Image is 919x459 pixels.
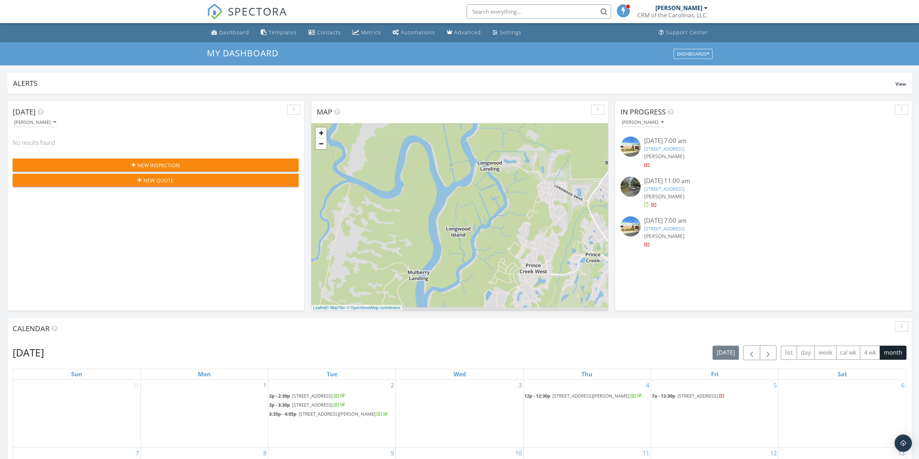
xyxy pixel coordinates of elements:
a: [STREET_ADDRESS] [644,146,685,152]
div: Settings [500,29,521,36]
a: Go to September 1, 2025 [262,380,268,391]
button: day [797,346,815,360]
img: streetview [620,216,641,237]
div: Contacts [317,29,341,36]
a: Thursday [580,369,594,379]
span: In Progress [620,107,666,117]
button: [DATE] [712,346,739,360]
span: 3:35p - 4:05p [269,411,296,417]
button: [PERSON_NAME] [13,118,57,127]
img: streetview [620,137,641,157]
a: Tuesday [325,369,339,379]
a: Go to September 4, 2025 [645,380,651,391]
button: [PERSON_NAME] [620,118,665,127]
a: 12p - 12:30p [STREET_ADDRESS][PERSON_NAME] [524,392,650,400]
input: Search everything... [467,4,611,19]
a: 7a - 12:30p [STREET_ADDRESS] [652,392,777,400]
div: CRM of the Carolinas, LLC. [637,12,708,19]
span: [STREET_ADDRESS][PERSON_NAME] [299,411,376,417]
div: Open Intercom Messenger [894,434,912,452]
a: 3p - 3:30p [STREET_ADDRESS] [269,402,346,408]
a: [STREET_ADDRESS] [644,186,685,192]
div: Support Center [666,29,708,36]
a: 12p - 12:30p [STREET_ADDRESS][PERSON_NAME] [524,393,643,399]
span: [PERSON_NAME] [644,153,685,160]
span: 2p - 2:30p [269,393,290,399]
button: New Quote [13,174,299,187]
div: Dashboard [219,29,249,36]
span: 3p - 3:30p [269,402,290,408]
span: [STREET_ADDRESS] [677,393,718,399]
div: No results found [7,133,304,152]
button: month [880,346,906,360]
td: Go to September 3, 2025 [396,380,523,447]
td: Go to September 1, 2025 [140,380,268,447]
a: Zoom out [316,138,326,149]
a: 2p - 2:30p [STREET_ADDRESS] [269,393,346,399]
span: New Inspection [137,161,180,169]
span: [PERSON_NAME] [644,233,685,239]
a: Dashboard [208,26,252,39]
button: list [781,346,797,360]
a: [DATE] 7:00 am [STREET_ADDRESS] [PERSON_NAME] [620,137,906,169]
a: [DATE] 7:00 am [STREET_ADDRESS] [PERSON_NAME] [620,216,906,248]
img: The Best Home Inspection Software - Spectora [207,4,223,20]
div: [PERSON_NAME] [655,4,702,12]
a: Monday [196,369,212,379]
a: Wednesday [452,369,467,379]
a: Settings [490,26,524,39]
div: [DATE] 11:00 am [644,177,883,186]
td: Go to September 5, 2025 [651,380,778,447]
img: streetview [620,177,641,197]
div: Alerts [13,78,896,88]
span: [STREET_ADDRESS] [292,393,333,399]
h2: [DATE] [13,345,44,360]
div: Automations [401,29,435,36]
a: 3p - 3:30p [STREET_ADDRESS] [269,401,395,410]
span: 7a - 12:30p [652,393,675,399]
a: Zoom in [316,127,326,138]
a: Support Center [656,26,711,39]
a: Leaflet [313,306,325,310]
td: Go to September 4, 2025 [523,380,651,447]
div: [DATE] 7:00 am [644,216,883,225]
div: Templates [269,29,297,36]
span: New Quote [143,177,174,184]
button: Dashboards [673,49,712,59]
button: New Inspection [13,159,299,172]
a: Saturday [836,369,849,379]
span: Map [317,107,332,117]
a: Sunday [70,369,84,379]
a: Friday [710,369,720,379]
div: | [311,305,402,311]
a: [DATE] 11:00 am [STREET_ADDRESS] [PERSON_NAME] [620,177,906,209]
button: Next month [760,345,777,360]
span: SPECTORA [228,4,287,19]
span: [STREET_ADDRESS] [292,402,333,408]
td: Go to September 6, 2025 [779,380,906,447]
span: My Dashboard [207,47,278,59]
td: Go to September 2, 2025 [268,380,396,447]
a: Go to September 11, 2025 [641,447,651,459]
a: 2p - 2:30p [STREET_ADDRESS] [269,392,395,400]
a: 3:35p - 4:05p [STREET_ADDRESS][PERSON_NAME] [269,411,389,417]
button: Previous month [743,345,760,360]
div: [DATE] 7:00 am [644,137,883,146]
div: [PERSON_NAME] [622,120,664,125]
a: Go to September 12, 2025 [769,447,778,459]
a: [STREET_ADDRESS] [644,225,685,232]
div: Metrics [361,29,381,36]
a: Go to September 3, 2025 [517,380,523,391]
a: 3:35p - 4:05p [STREET_ADDRESS][PERSON_NAME] [269,410,395,419]
a: SPECTORA [207,10,287,25]
span: 12p - 12:30p [524,393,550,399]
a: Go to September 5, 2025 [772,380,778,391]
a: 7a - 12:30p [STREET_ADDRESS] [652,393,725,399]
button: cal wk [836,346,861,360]
a: Metrics [350,26,384,39]
a: Go to September 8, 2025 [262,447,268,459]
a: Go to September 7, 2025 [134,447,140,459]
a: © MapTiler [326,306,346,310]
a: Go to September 9, 2025 [389,447,395,459]
a: Go to September 2, 2025 [389,380,395,391]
